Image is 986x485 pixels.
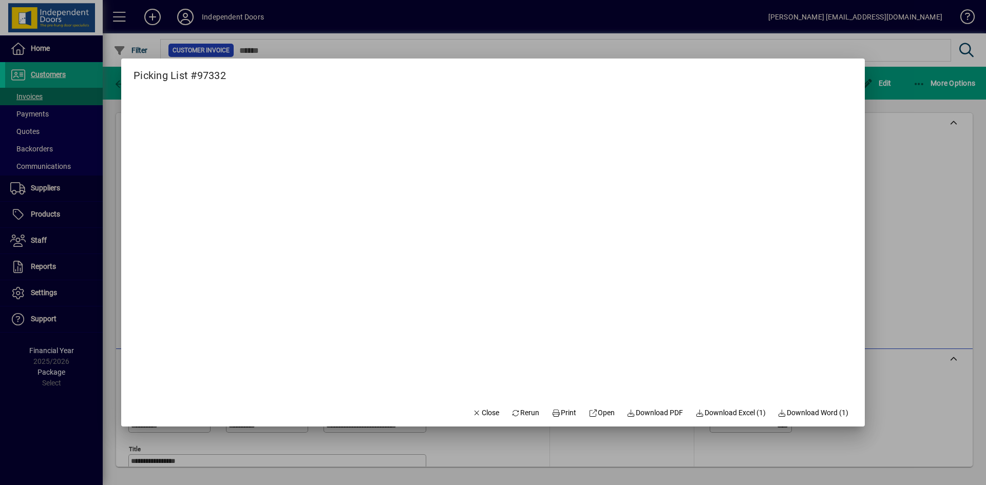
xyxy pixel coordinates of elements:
span: Close [472,408,499,418]
button: Close [468,404,503,422]
span: Download Excel (1) [695,408,766,418]
span: Download Word (1) [778,408,849,418]
a: Download PDF [623,404,688,422]
span: Print [552,408,576,418]
span: Open [589,408,615,418]
h2: Picking List #97332 [121,59,238,84]
button: Download Excel (1) [691,404,770,422]
a: Open [584,404,619,422]
button: Print [547,404,580,422]
button: Download Word (1) [774,404,853,422]
span: Rerun [511,408,540,418]
span: Download PDF [627,408,684,418]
